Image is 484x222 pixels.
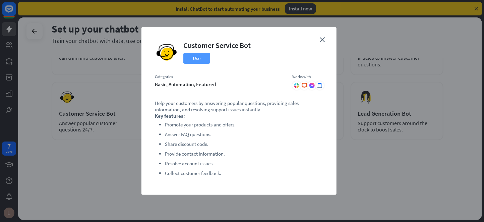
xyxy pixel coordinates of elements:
[165,169,323,177] li: Collect customer feedback.
[155,74,286,79] div: Categories
[155,113,185,119] strong: Key features:
[155,100,323,113] p: Help your customers by answering popular questions, providing sales information, and resolving su...
[5,3,25,23] button: Open LiveChat chat widget
[183,41,251,50] div: Customer Service Bot
[183,53,210,64] button: Use
[165,121,323,129] li: Promote your products and offers.
[165,150,323,158] li: Provide contact information.
[320,37,325,42] i: close
[165,140,323,148] li: Share discount code.
[292,74,323,79] div: Works with
[155,41,178,64] img: Customer Service Bot
[155,81,286,88] div: basic, automation, featured
[165,160,323,168] li: Resolve account issues.
[165,130,323,138] li: Answer FAQ questions.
